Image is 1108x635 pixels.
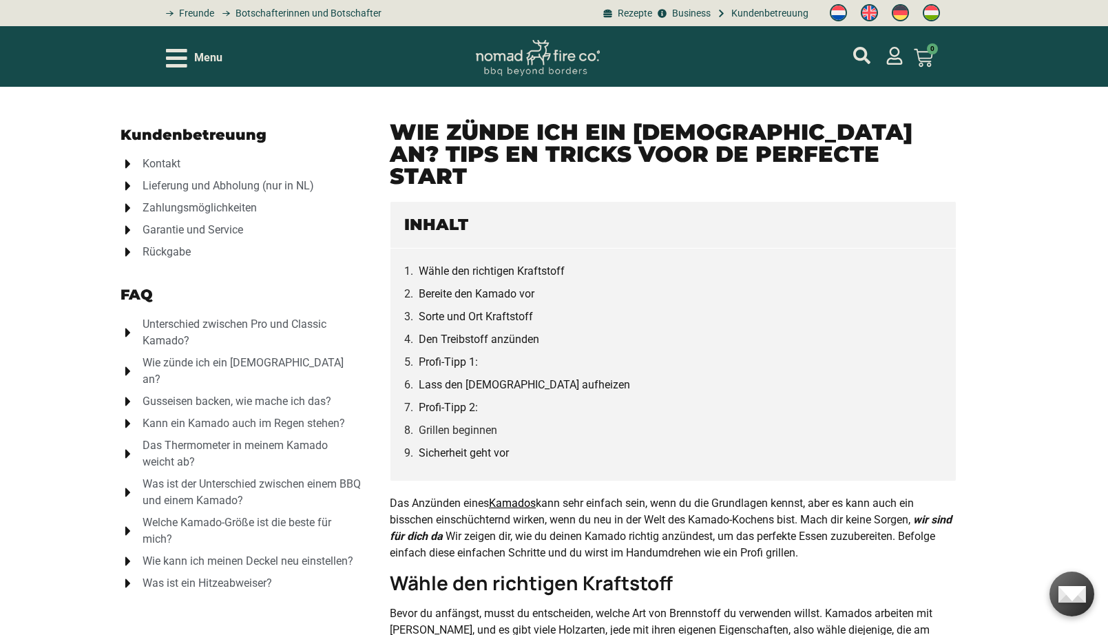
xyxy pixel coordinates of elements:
[892,4,909,21] img: Deutsch
[390,570,673,596] strong: Wähle den richtigen Kraftstoff
[218,6,381,21] a: grill bill ambassadors
[614,6,652,21] span: Rezepte
[139,437,362,470] span: Das Thermometer in meinem Kamado weicht ab?
[419,262,565,280] a: Wähle den richtigen Kraftstoff
[121,244,362,260] a: Rückgabe
[121,316,362,349] a: Unterschied zwischen Pro und Classic Kamado?
[476,40,600,76] img: Nomad Logo
[139,244,191,260] span: Rückgabe
[390,513,952,543] strong: wir sind für dich da
[139,355,362,388] span: Wie zünde ich ein [DEMOGRAPHIC_DATA] an?
[419,399,478,416] a: Profi-Tipp 2:
[139,476,362,509] span: Was ist der Unterschied zwischen einem BBQ und einem Kamado?
[923,4,940,21] img: Ungarisch
[728,6,808,21] span: Kundenbetreuung
[194,50,222,66] span: Menu
[139,316,362,349] span: Unterschied zwischen Pro und Classic Kamado?
[390,495,957,561] p: Das Anzünden eines kann sehr einfach sein, wenn du die Grundlagen kennst, aber es kann auch ein b...
[121,128,362,143] h2: Kundenbetreuung
[121,355,362,388] a: Wie zünde ich ein [DEMOGRAPHIC_DATA] an?
[656,6,711,21] a: grill bill zakeljk
[121,415,362,432] a: Kann ein Kamado auch im Regen stehen?
[121,222,362,238] a: Garantie und Service
[139,200,257,216] span: Zahlungsmöglichkeiten
[232,6,381,21] span: Botschafterinnen und Botschafter
[601,6,652,21] a: BBQ recepten
[121,178,362,194] a: Lieferung und Abholung (nur in NL)
[139,156,180,172] span: Kontakt
[121,156,362,172] a: Kontakt
[830,4,847,21] img: Niederländisch
[139,393,331,410] span: Gusseisen backen, wie mache ich das?
[489,497,536,510] a: Kamados
[419,308,533,325] a: Sorte und Ort Kraftstoff
[897,40,950,76] a: 0
[139,575,272,592] span: Was ist ein Hitzeabweiser?
[176,6,214,21] span: Freunde
[404,216,942,235] h4: Inhalt
[121,575,362,592] a: Was ist ein Hitzeabweiser?
[139,514,362,548] span: Welche Kamado-Größe ist die beste für mich?
[714,6,808,21] a: grill bill klantenservice
[861,4,878,21] img: Englisch
[160,6,213,21] a: grill bill vrienden
[121,514,362,548] a: Welche Kamado-Größe ist die beste für mich?
[823,1,854,25] a: Switch to Niederländisch
[853,47,870,64] a: mijn account
[916,1,947,25] a: Switch to Ungarisch
[419,421,497,439] a: Grillen beginnen
[854,1,885,25] a: Switch to Englisch
[886,47,903,65] a: mijn account
[419,331,539,348] a: Den Treibstoff anzünden
[166,46,222,70] div: Open/Close Menu
[121,393,362,410] a: Gusseisen backen, wie mache ich das?
[419,285,534,302] a: Bereite den Kamado vor
[139,222,243,238] span: Garantie und Service
[121,476,362,509] a: Was ist der Unterschied zwischen einem BBQ und einem Kamado?
[390,121,957,187] h1: Wie zünde ich ein [DEMOGRAPHIC_DATA] an? Tips en Tricks voor de Perfecte Start
[121,200,362,216] a: Zahlungsmöglichkeiten
[121,437,362,470] a: Das Thermometer in meinem Kamado weicht ab?
[121,288,362,302] h2: FAQ
[139,178,314,194] span: Lieferung und Abholung (nur in NL)
[419,444,509,461] a: Sicherheit geht vor
[139,415,345,432] span: Kann ein Kamado auch im Regen stehen?
[139,553,353,570] span: Wie kann ich meinen Deckel neu einstellen?
[927,43,938,54] span: 0
[121,553,362,570] a: Wie kann ich meinen Deckel neu einstellen?
[419,353,478,371] a: Profi-Tipp 1:
[419,376,630,393] a: Lass den [DEMOGRAPHIC_DATA] aufheizen
[669,6,711,21] span: Business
